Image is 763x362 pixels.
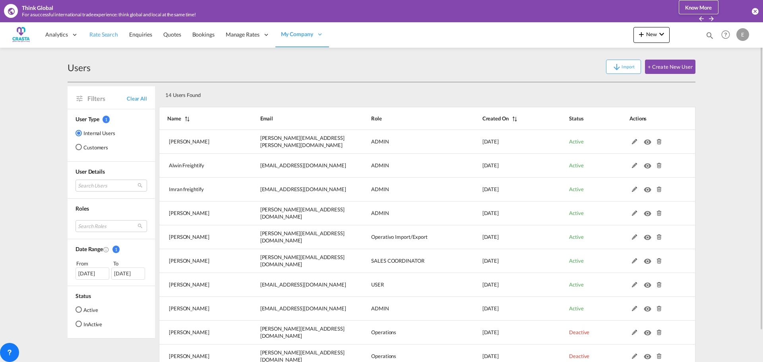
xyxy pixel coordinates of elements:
span: Analytics [45,31,68,39]
span: [EMAIL_ADDRESS][DOMAIN_NAME] [260,281,346,288]
td: tamizhselvi@freightify.com [240,201,352,225]
span: Clear All [127,95,147,102]
div: [DATE] [111,267,145,279]
span: [PERSON_NAME][EMAIL_ADDRESS][DOMAIN_NAME] [260,254,345,267]
div: My Company [275,21,329,47]
div: For a successful international trade experience: think global and local at the same time! [22,12,646,18]
span: ADMIN [371,138,389,145]
button: icon-arrow-right [708,15,715,22]
md-icon: icon-eye [644,137,654,143]
td: 2025-03-27 [463,178,550,201]
span: [PERSON_NAME][EMAIL_ADDRESS][DOMAIN_NAME] [260,325,345,339]
th: Status [549,107,610,130]
span: 1 [103,116,110,123]
button: icon-plus 400-fgNewicon-chevron-down [633,27,670,43]
span: [PERSON_NAME] [169,257,209,264]
md-icon: icon-eye [644,328,654,333]
span: [DATE] [482,162,499,168]
div: Manage Rates [220,21,275,47]
button: + Create New User [645,60,695,74]
td: 2023-09-05 [463,273,550,297]
span: [EMAIL_ADDRESS][DOMAIN_NAME] [260,305,346,312]
td: imran.khan@freightfy.com [240,178,352,201]
span: Imran freightify [169,186,203,192]
span: [PERSON_NAME] [169,329,209,335]
td: 2022-05-05 [463,321,550,345]
a: Enquiries [124,21,158,47]
span: Alwin Freightify [169,162,204,168]
span: Active [569,305,583,312]
span: Date Range [76,246,103,252]
span: Manage Rates [226,31,259,39]
span: User Type [76,116,99,122]
button: icon-close-circle [751,7,759,15]
span: ADMIN [371,186,389,192]
md-icon: icon-earth [7,7,15,15]
span: [DATE] [482,186,499,192]
td: t.montuori@crastaspedizioni.it [240,225,352,249]
span: ADMIN [371,210,389,216]
div: icon-magnify [705,31,714,43]
span: [DATE] [482,329,499,335]
button: icon-arrow-left [698,15,707,22]
md-icon: icon-chevron-down [657,29,666,39]
td: g.morra@crastaspedizioni.it [240,321,352,345]
div: To [112,259,147,267]
span: [EMAIL_ADDRESS][DOMAIN_NAME] [260,186,346,192]
td: 2025-04-04 [463,154,550,178]
div: [DATE] [76,267,109,279]
span: Active [569,257,583,264]
span: [PERSON_NAME][EMAIL_ADDRESS][DOMAIN_NAME] [260,206,345,220]
th: Role [351,107,462,130]
td: l.dalterio@crastaspedizioni.it [240,249,352,273]
th: Actions [610,107,695,130]
span: [PERSON_NAME] [169,281,209,288]
md-icon: icon-eye [644,209,654,214]
span: Enquiries [129,31,152,38]
td: SALES COORDINATOR [351,249,462,273]
span: [PERSON_NAME][EMAIL_ADDRESS][DOMAIN_NAME] [260,230,345,244]
span: [DATE] [482,305,499,312]
td: Tamizh Selvi [159,201,240,225]
td: alwinregan.a@freightfy.com [240,154,352,178]
td: Marcello Terrenghi [159,273,240,297]
md-icon: icon-eye [644,280,654,286]
td: ADMIN [351,154,462,178]
td: Luca D'Alterio [159,249,240,273]
td: m.terrenghi@crastaspedizioni.it [240,273,352,297]
md-icon: icon-eye [644,185,654,190]
div: Help [719,28,736,42]
span: Operativo Import/Export [371,234,428,240]
th: Email [240,107,352,130]
a: Bookings [187,21,220,47]
span: [DATE] [482,138,499,145]
span: [PERSON_NAME] [169,210,209,216]
md-icon: icon-plus 400-fg [637,29,646,39]
span: [PERSON_NAME] [169,353,209,359]
span: Know More [685,4,712,11]
td: Tina Montuori [159,225,240,249]
td: 2025-01-13 [463,201,550,225]
span: Active [569,162,583,168]
img: ac429df091a311ed8aa72df674ea3bd9.png [12,25,30,43]
md-icon: icon-arrow-down [612,62,622,72]
md-icon: icon-eye [644,352,654,357]
span: Deactive [569,329,589,335]
td: Alwin Freightify [159,154,240,178]
span: New [637,31,666,37]
span: Active [569,234,583,240]
div: E [736,28,749,41]
md-icon: icon-magnify [705,31,714,40]
span: Filters [87,94,127,103]
div: Users [68,61,91,74]
span: SALES COORDINATOR [371,257,424,264]
span: Rate Search [89,31,118,38]
span: [DATE] [482,353,499,359]
span: Operations [371,329,396,335]
span: Deactive [569,353,589,359]
span: [PERSON_NAME][EMAIL_ADDRESS][PERSON_NAME][DOMAIN_NAME] [260,135,345,148]
span: USER [371,281,384,288]
md-icon: icon-eye [644,304,654,310]
td: 2024-03-26 [463,249,550,273]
